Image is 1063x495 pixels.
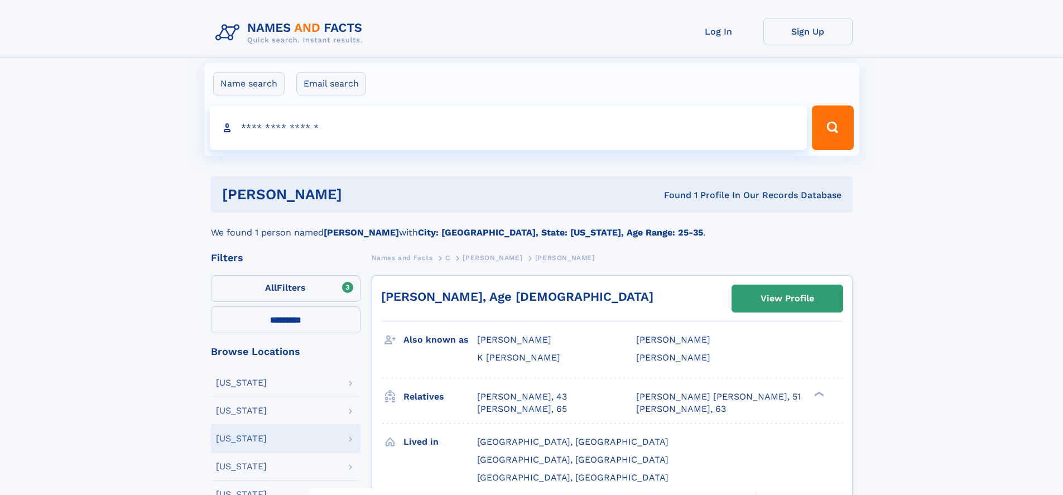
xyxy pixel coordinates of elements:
[477,454,668,465] span: [GEOGRAPHIC_DATA], [GEOGRAPHIC_DATA]
[296,72,366,95] label: Email search
[211,213,853,239] div: We found 1 person named with .
[463,251,522,265] a: [PERSON_NAME]
[324,227,399,238] b: [PERSON_NAME]
[211,253,360,263] div: Filters
[216,462,267,471] div: [US_STATE]
[445,251,450,265] a: C
[222,188,503,201] h1: [PERSON_NAME]
[216,406,267,415] div: [US_STATE]
[403,330,477,349] h3: Also known as
[732,285,843,312] a: View Profile
[761,286,814,311] div: View Profile
[210,105,807,150] input: search input
[811,390,825,397] div: ❯
[812,105,853,150] button: Search Button
[211,18,372,48] img: Logo Names and Facts
[636,352,710,363] span: [PERSON_NAME]
[477,391,567,403] a: [PERSON_NAME], 43
[211,347,360,357] div: Browse Locations
[403,387,477,406] h3: Relatives
[265,282,277,293] span: All
[535,254,595,262] span: [PERSON_NAME]
[763,18,853,45] a: Sign Up
[216,378,267,387] div: [US_STATE]
[211,275,360,302] label: Filters
[381,290,653,304] a: [PERSON_NAME], Age [DEMOGRAPHIC_DATA]
[674,18,763,45] a: Log In
[477,472,668,483] span: [GEOGRAPHIC_DATA], [GEOGRAPHIC_DATA]
[477,436,668,447] span: [GEOGRAPHIC_DATA], [GEOGRAPHIC_DATA]
[403,432,477,451] h3: Lived in
[636,391,801,403] a: [PERSON_NAME] [PERSON_NAME], 51
[372,251,433,265] a: Names and Facts
[636,334,710,345] span: [PERSON_NAME]
[477,352,560,363] span: K [PERSON_NAME]
[418,227,703,238] b: City: [GEOGRAPHIC_DATA], State: [US_STATE], Age Range: 25-35
[216,434,267,443] div: [US_STATE]
[477,334,551,345] span: [PERSON_NAME]
[213,72,285,95] label: Name search
[463,254,522,262] span: [PERSON_NAME]
[477,403,567,415] a: [PERSON_NAME], 65
[445,254,450,262] span: C
[503,189,841,201] div: Found 1 Profile In Our Records Database
[636,403,726,415] a: [PERSON_NAME], 63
